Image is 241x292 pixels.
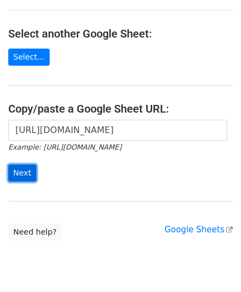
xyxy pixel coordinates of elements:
[8,49,50,66] a: Select...
[8,120,227,141] input: Paste your Google Sheet URL here
[8,102,233,115] h4: Copy/paste a Google Sheet URL:
[8,27,233,40] h4: Select another Google Sheet:
[164,225,233,235] a: Google Sheets
[8,164,36,182] input: Next
[186,239,241,292] iframe: Chat Widget
[8,224,62,241] a: Need help?
[8,143,121,151] small: Example: [URL][DOMAIN_NAME]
